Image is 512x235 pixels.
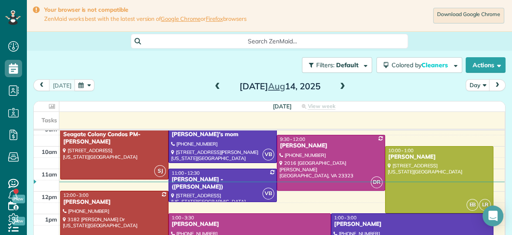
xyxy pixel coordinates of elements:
[421,61,449,69] span: Cleaners
[172,170,200,176] span: 11:00 - 12:30
[489,79,506,91] button: next
[433,8,504,23] a: Download Google Chrome
[279,142,382,150] div: [PERSON_NAME]
[466,57,506,73] button: Actions
[334,221,491,228] div: [PERSON_NAME]
[302,57,372,73] button: Filters: Default
[172,215,194,221] span: 1:00 - 3:30
[63,192,88,198] span: 12:00 - 3:00
[479,199,491,211] span: LR
[273,103,292,110] span: [DATE]
[44,6,246,13] strong: Your browser is not compatible
[334,215,356,221] span: 1:00 - 3:00
[376,57,462,73] button: Colored byCleaners
[483,206,503,226] div: Open Intercom Messenger
[392,61,451,69] span: Colored by
[63,131,166,146] div: Seagate Colony Condos PM- [PERSON_NAME]
[33,79,50,91] button: prev
[171,131,274,138] div: [PERSON_NAME]'s mom
[466,79,490,91] button: Day
[226,82,334,91] h2: [DATE] 14, 2025
[262,188,274,199] span: VB
[388,147,413,153] span: 10:00 - 1:00
[371,176,382,188] span: DR
[49,79,75,91] button: [DATE]
[161,15,201,22] a: Google Chrome
[206,15,223,22] a: Firefox
[63,199,166,206] div: [PERSON_NAME]
[44,15,246,23] span: ZenMaid works best with the latest version of or browsers
[154,165,166,177] span: SJ
[308,103,335,110] span: View week
[42,117,57,124] span: Tasks
[280,136,305,142] span: 9:30 - 12:00
[298,57,372,73] a: Filters: Default
[467,199,478,211] span: EB
[171,221,328,228] div: [PERSON_NAME]
[336,61,359,69] span: Default
[42,193,57,200] span: 12pm
[171,176,274,191] div: [PERSON_NAME] - ([PERSON_NAME])
[388,153,491,161] div: [PERSON_NAME]
[316,61,334,69] span: Filters:
[42,148,57,155] span: 10am
[262,149,274,160] span: VB
[45,216,57,223] span: 1pm
[42,171,57,178] span: 11am
[268,81,285,91] span: Aug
